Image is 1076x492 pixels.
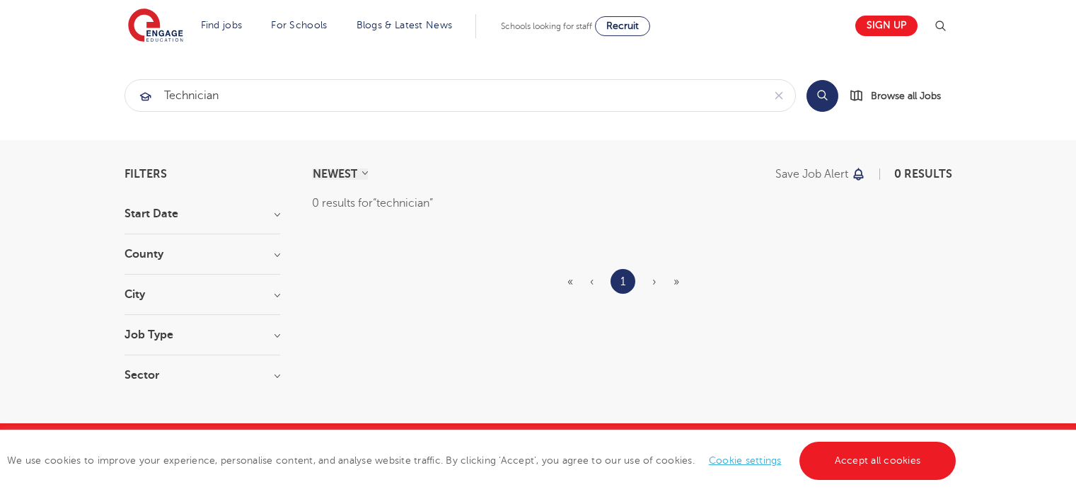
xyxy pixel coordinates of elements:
[652,275,656,288] span: ›
[567,275,573,288] span: «
[673,275,679,288] span: »
[850,88,952,104] a: Browse all Jobs
[125,80,763,111] input: Submit
[271,20,327,30] a: For Schools
[606,21,639,31] span: Recruit
[373,197,433,210] q: technician
[125,208,280,219] h3: Start Date
[799,442,956,480] a: Accept all cookies
[709,455,782,466] a: Cookie settings
[806,80,838,112] button: Search
[590,275,594,288] span: ‹
[125,370,280,381] h3: Sector
[620,273,625,291] a: 1
[871,88,941,104] span: Browse all Jobs
[357,20,453,30] a: Blogs & Latest News
[894,168,952,181] span: 0 results
[125,248,280,260] h3: County
[125,329,280,341] h3: Job Type
[763,80,795,111] button: Clear
[125,168,167,180] span: Filters
[7,455,959,466] span: We use cookies to improve your experience, personalise content, and analyse website traffic. By c...
[201,20,243,30] a: Find jobs
[855,16,918,36] a: Sign up
[125,79,796,112] div: Submit
[775,168,848,180] p: Save job alert
[312,194,952,212] div: 0 results for
[128,8,183,44] img: Engage Education
[125,289,280,300] h3: City
[595,16,650,36] a: Recruit
[775,168,867,180] button: Save job alert
[501,21,592,31] span: Schools looking for staff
